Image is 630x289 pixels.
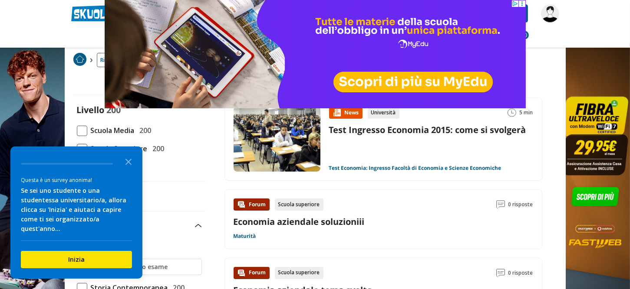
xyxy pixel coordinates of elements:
[234,198,270,211] div: Forum
[136,125,152,136] span: 200
[21,176,132,184] div: Questa è un survey anonima!
[333,108,341,117] img: News contenuto
[195,224,202,227] img: Apri e chiudi sezione
[275,198,323,211] div: Scuola superiore
[73,53,86,66] img: Home
[234,233,256,240] a: Maturità
[73,53,86,67] a: Home
[87,143,148,154] span: Scuola Superiore
[496,200,505,209] img: Commenti lettura
[77,104,105,116] label: Livello
[329,165,501,172] a: Test Economia: Ingresso Facoltà di Economia e Scienze Economiche
[234,107,320,172] img: Immagine news
[237,200,246,209] img: Forum contenuto
[237,269,246,277] img: Forum contenuto
[92,263,198,271] input: Ricerca materia o esame
[368,107,399,119] div: Università
[508,198,533,211] span: 0 risposte
[149,143,165,154] span: 200
[508,108,516,117] img: Tempo lettura
[120,153,137,170] button: Close the survey
[541,4,559,23] img: montone.elisa
[21,251,132,268] button: Inizia
[508,267,533,279] span: 0 risposte
[107,104,121,116] span: 200
[496,269,505,277] img: Commenti lettura
[10,146,142,279] div: Survey
[329,124,526,136] a: Test Ingresso Economia 2015: come si svolgerà
[275,267,323,279] div: Scuola superiore
[329,107,363,119] div: News
[21,186,132,234] div: Se sei uno studente o una studentessa universitario/a, allora clicca su 'Inizia' e aiutaci a capi...
[97,53,122,67] a: Ricerca
[234,267,270,279] div: Forum
[520,107,533,119] span: 5 min
[234,216,365,227] a: Economia aziendale soluzioniii
[87,125,135,136] span: Scuola Media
